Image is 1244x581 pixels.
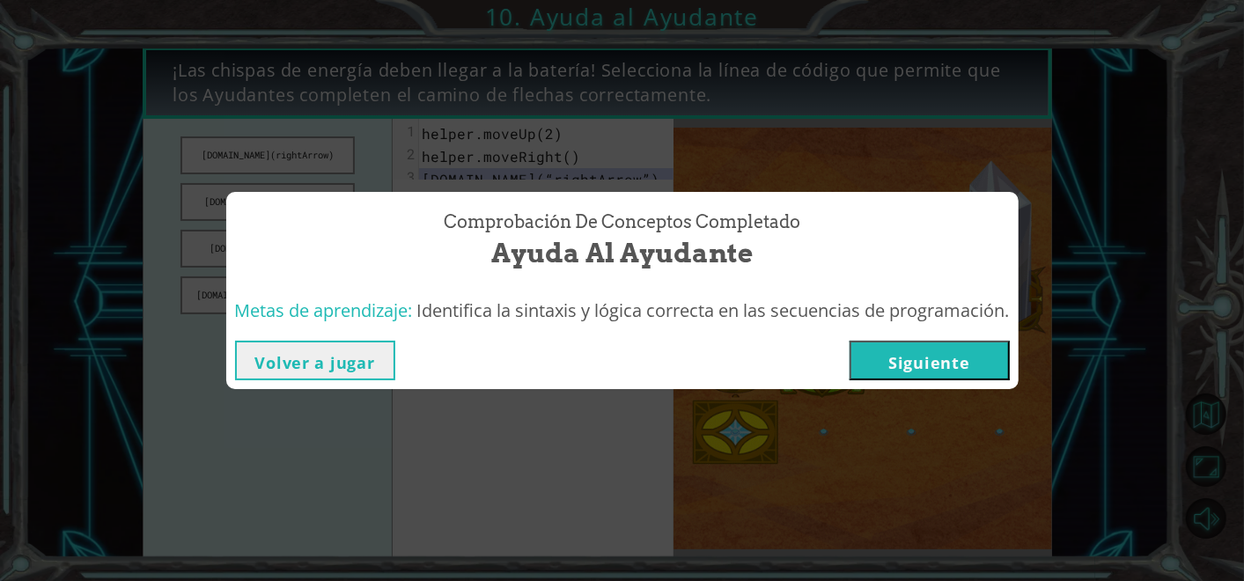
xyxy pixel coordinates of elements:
[235,298,413,322] span: Metas de aprendizaje:
[417,298,1010,322] span: Identifica la sintaxis y lógica correcta en las secuencias de programación.
[850,341,1010,380] button: Siguiente
[491,234,753,272] span: Ayuda al Ayudante
[235,341,395,380] button: Volver a jugar
[444,210,800,235] span: Comprobación de conceptos Completado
